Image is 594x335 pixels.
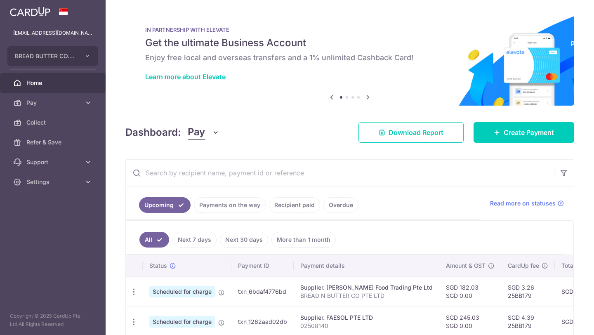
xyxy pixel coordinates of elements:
button: Pay [188,125,219,140]
span: Collect [26,118,81,127]
button: BREAD BUTTER CO. PRIVATE LIMITED [7,46,98,66]
span: Amount & GST [446,262,486,270]
span: Download Report [389,127,443,137]
span: Create Payment [504,127,554,137]
span: Home [26,79,81,87]
span: Pay [26,99,81,107]
span: BREAD BUTTER CO. PRIVATE LIMITED [15,52,76,60]
a: Download Report [358,122,464,143]
p: 02508140 [300,322,433,330]
a: Create Payment [474,122,574,143]
a: Next 30 days [220,232,268,248]
a: Overdue [323,197,358,213]
img: Renovation banner [125,13,574,106]
p: BREAD N BUTTER CO PTE LTD [300,292,433,300]
a: Upcoming [139,197,191,213]
span: Pay [188,125,205,140]
span: Scheduled for charge [149,316,215,328]
td: txn_6bdaf4776bd [231,276,294,307]
p: [EMAIL_ADDRESS][DOMAIN_NAME] [13,29,92,37]
a: More than 1 month [271,232,336,248]
th: Payment ID [231,255,294,276]
th: Payment details [294,255,439,276]
span: Scheduled for charge [149,286,215,297]
input: Search by recipient name, payment id or reference [126,160,554,186]
a: All [139,232,169,248]
span: Settings [26,178,81,186]
h4: Dashboard: [125,125,181,140]
span: Status [149,262,167,270]
a: Payments on the way [194,197,266,213]
a: Learn more about Elevate [145,73,226,81]
a: Recipient paid [269,197,320,213]
div: Supplier. [PERSON_NAME] Food Trading Pte Ltd [300,283,433,292]
div: Supplier. FAESOL PTE LTD [300,314,433,322]
p: IN PARTNERSHIP WITH ELEVATE [145,26,554,33]
a: Read more on statuses [490,199,564,208]
span: Total amt. [561,262,589,270]
h6: Enjoy free local and overseas transfers and a 1% unlimited Cashback Card! [145,53,554,63]
img: CardUp [10,7,50,17]
a: Next 7 days [172,232,217,248]
td: SGD 182.03 SGD 0.00 [439,276,501,307]
span: CardUp fee [508,262,539,270]
span: Support [26,158,81,166]
span: Refer & Save [26,138,81,146]
span: Read more on statuses [490,199,556,208]
h5: Get the ultimate Business Account [145,36,554,50]
td: SGD 3.26 25BB179 [501,276,555,307]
